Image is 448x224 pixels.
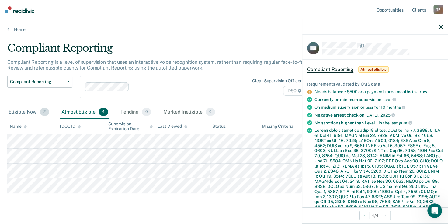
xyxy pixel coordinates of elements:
[99,108,108,116] span: 4
[381,211,391,220] button: Next Opportunity
[283,86,305,96] span: D60
[302,207,448,223] div: 4 / 4
[7,106,50,119] div: Eligible Now
[307,66,353,73] span: Compliant Reporting
[212,124,225,129] div: Status
[206,108,215,116] span: 0
[399,120,412,125] span: year
[7,42,343,59] div: Compliant Reporting
[40,108,49,116] span: 2
[302,60,448,79] div: Compliant ReportingAlmost eligible
[59,124,81,129] div: TDOC ID
[386,105,405,110] span: months
[380,113,395,117] span: 2025
[359,211,369,220] button: Previous Opportunity
[7,27,441,32] a: Home
[314,97,443,102] div: Currently on minimum supervision
[433,5,443,14] div: T P
[60,106,109,119] div: Almost Eligible
[10,79,65,84] span: Compliant Reporting
[10,124,27,129] div: Name
[314,112,443,118] div: Negative arrest check on [DATE],
[314,120,443,126] div: No sanctions higher than Level 1 in the last
[158,124,187,129] div: Last Viewed
[5,6,34,13] img: Recidiviz
[108,121,153,132] div: Supervision Expiration Date
[382,97,396,102] span: level
[314,89,427,94] a: Needs balance <$500 or a payment three months in a row
[142,108,151,116] span: 0
[358,66,389,73] span: Almost eligible
[262,124,293,129] div: Missing Criteria
[119,106,152,119] div: Pending
[427,203,442,218] iframe: Intercom live chat
[307,82,443,87] div: Requirements validated by OMS data
[162,106,216,119] div: Marked Ineligible
[7,59,330,71] p: Compliant Reporting is a level of supervision that uses an interactive voice recognition system, ...
[314,104,443,110] div: On medium supervision or less for 19
[252,78,304,83] div: Clear supervision officers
